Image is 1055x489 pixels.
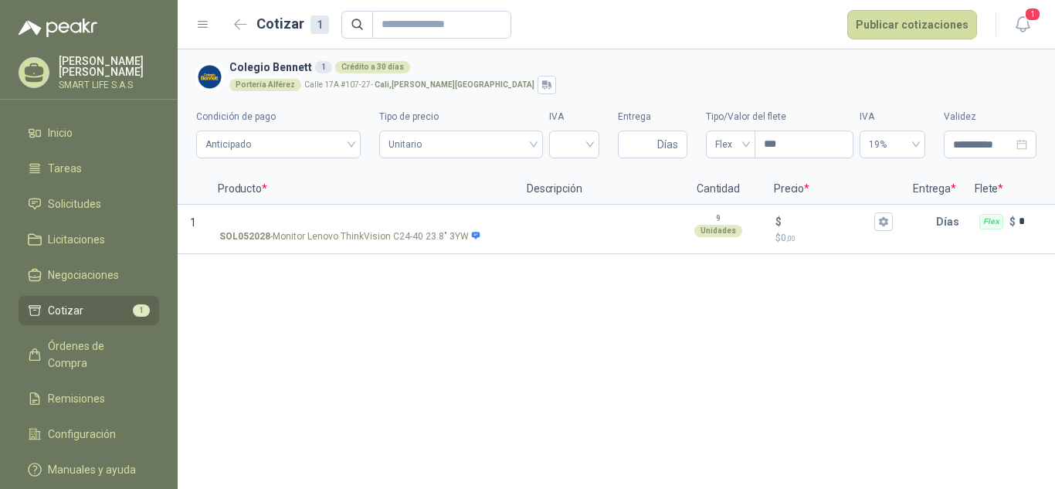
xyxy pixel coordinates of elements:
a: Solicitudes [19,189,159,219]
a: Tareas [19,154,159,183]
p: Cantidad [672,174,765,205]
input: $$0,00 [785,216,871,227]
a: Órdenes de Compra [19,331,159,378]
a: Inicio [19,118,159,148]
span: Unitario [388,133,533,156]
label: Tipo/Valor del flete [706,110,853,124]
p: Calle 17A #107-27 - [304,81,534,89]
span: Configuración [48,426,116,443]
strong: SOL052028 [219,229,270,244]
div: Unidades [694,225,742,237]
span: Flex [715,133,746,156]
div: 1 [310,15,329,34]
a: Licitaciones [19,225,159,254]
button: Publicar cotizaciones [847,10,977,39]
p: - Monitor Lenovo ThinkVision C24-40 23.8" 3YW [219,229,481,244]
strong: Cali , [PERSON_NAME][GEOGRAPHIC_DATA] [375,80,534,89]
span: Días [657,131,678,158]
span: Solicitudes [48,195,101,212]
h3: Colegio Bennett [229,59,1030,76]
label: IVA [549,110,599,124]
span: Negociaciones [48,267,119,284]
input: SOL052028-Monitor Lenovo ThinkVision C24-40 23.8" 3YW [219,216,507,228]
label: IVA [860,110,925,124]
span: Remisiones [48,390,105,407]
a: Configuración [19,419,159,449]
button: $$0,00 [874,212,893,231]
p: $ [1009,213,1016,230]
div: Flex [979,214,1003,229]
span: Licitaciones [48,231,105,248]
p: Producto [209,174,517,205]
img: Logo peakr [19,19,97,37]
a: Remisiones [19,384,159,413]
h2: Cotizar [256,13,329,35]
label: Validez [944,110,1036,124]
p: $ [775,213,782,230]
span: Órdenes de Compra [48,338,144,372]
p: Entrega [904,174,965,205]
p: Precio [765,174,904,205]
span: Tareas [48,160,82,177]
a: Manuales y ayuda [19,455,159,484]
span: ,00 [786,234,795,243]
p: $ [775,231,893,246]
span: Manuales y ayuda [48,461,136,478]
span: Anticipado [205,133,351,156]
span: 0 [781,233,795,243]
p: [PERSON_NAME] [PERSON_NAME] [59,56,159,77]
a: Negociaciones [19,260,159,290]
div: 1 [315,61,332,73]
span: 1 [1024,7,1041,22]
img: Company Logo [196,63,223,90]
div: Crédito a 30 días [335,61,410,73]
button: 1 [1009,11,1036,39]
p: Días [936,206,965,237]
span: 1 [133,304,150,317]
span: 19% [869,133,916,156]
a: Cotizar1 [19,296,159,325]
label: Tipo de precio [379,110,542,124]
p: Descripción [517,174,672,205]
p: SMART LIFE S.A.S [59,80,159,90]
span: Inicio [48,124,73,141]
label: Entrega [618,110,687,124]
span: Cotizar [48,302,83,319]
span: 1 [190,216,196,229]
div: Portería Alférez [229,79,301,91]
label: Condición de pago [196,110,361,124]
p: 9 [716,212,721,225]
